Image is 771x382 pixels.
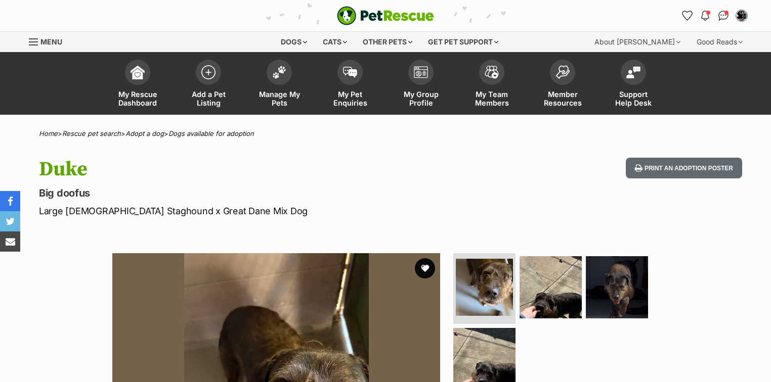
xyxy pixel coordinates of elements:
img: Photo of Duke [586,256,648,318]
a: My Pet Enquiries [315,55,385,115]
img: team-members-icon-5396bd8760b3fe7c0b43da4ab00e1e3bb1a5d9ba89233759b79545d2d3fc5d0d.svg [485,66,499,79]
a: Adopt a dog [125,129,164,137]
a: My Rescue Dashboard [102,55,173,115]
a: Member Resources [527,55,598,115]
button: My account [734,8,750,24]
a: Conversations [715,8,732,24]
div: About [PERSON_NAME] [587,32,688,52]
img: help-desk-icon-fdf02630f3aa405de69fd3d07c3f3aa587a6932b1a1747fa1d2bba05be0121f9.svg [626,66,640,78]
div: Good Reads [690,32,750,52]
img: pet-enquiries-icon-7e3ad2cf08bfb03b45e93fb7055b45f3efa6380592205ae92323e6603595dc1f.svg [343,67,357,78]
a: Home [39,129,58,137]
a: PetRescue [337,6,434,25]
img: notifications-46538b983faf8c2785f20acdc204bb7945ddae34d4c08c2a6579f10ce5e182be.svg [701,11,709,21]
img: Photo of Duke [456,259,513,316]
div: Other pets [356,32,419,52]
a: Manage My Pets [244,55,315,115]
span: Menu [40,37,62,46]
img: group-profile-icon-3fa3cf56718a62981997c0bc7e787c4b2cf8bcc04b72c1350f741eb67cf2f40e.svg [414,66,428,78]
h1: Duke [39,158,467,181]
div: > > > [14,130,757,137]
img: manage-my-pets-icon-02211641906a0b7f246fdf0571729dbe1e7629f14944591b6c1af311fb30b64b.svg [272,66,286,79]
button: favourite [415,258,435,278]
a: Support Help Desk [598,55,669,115]
img: chat-41dd97257d64d25036548639549fe6c8038ab92f7586957e7f3b1b290dea8141.svg [718,11,729,21]
img: Photo of Duke [520,256,582,318]
span: My Team Members [469,90,515,107]
span: Member Resources [540,90,585,107]
div: Cats [316,32,354,52]
span: My Rescue Dashboard [115,90,160,107]
img: logo-e224e6f780fb5917bec1dbf3a21bbac754714ae5b6737aabdf751b685950b380.svg [337,6,434,25]
span: Support Help Desk [611,90,656,107]
ul: Account quick links [679,8,750,24]
a: Menu [29,32,69,50]
span: Add a Pet Listing [186,90,231,107]
img: Deanna Walton profile pic [737,11,747,21]
a: Favourites [679,8,695,24]
button: Notifications [697,8,713,24]
div: Get pet support [421,32,505,52]
div: Dogs [274,32,314,52]
a: Dogs available for adoption [168,129,254,137]
img: dashboard-icon-eb2f2d2d3e046f16d808141f083e7271f6b2e854fb5c12c21221c1fb7104beca.svg [131,65,145,79]
button: Print an adoption poster [626,158,742,178]
img: add-pet-listing-icon-0afa8454b4691262ce3f59096e99ab1cd57d4a30225e0717b998d2c9b9846f56.svg [201,65,216,79]
span: Manage My Pets [256,90,302,107]
img: member-resources-icon-8e73f808a243e03378d46382f2149f9095a855e16c252ad45f914b54edf8863c.svg [555,65,570,79]
a: Add a Pet Listing [173,55,244,115]
a: My Team Members [456,55,527,115]
span: My Group Profile [398,90,444,107]
span: My Pet Enquiries [327,90,373,107]
a: My Group Profile [385,55,456,115]
a: Rescue pet search [62,129,121,137]
p: Big doofus [39,186,467,200]
p: Large [DEMOGRAPHIC_DATA] Staghound x Great Dane Mix Dog [39,204,467,218]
